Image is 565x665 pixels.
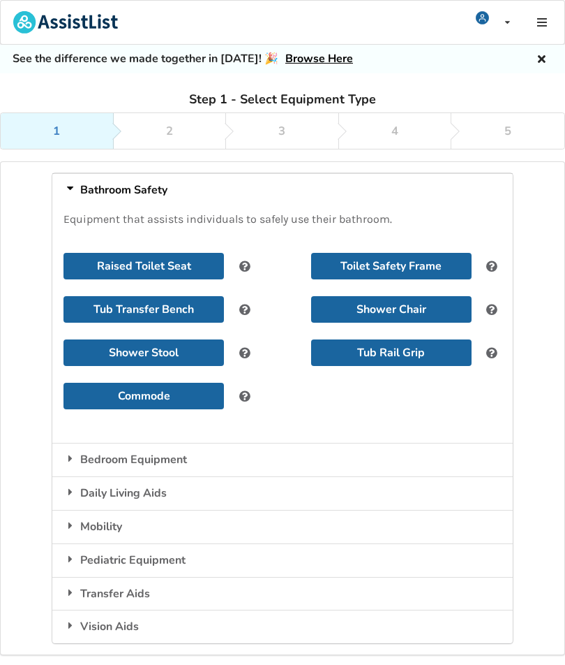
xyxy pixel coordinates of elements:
button: Raised Toilet Seat [63,253,224,279]
img: assistlist-logo [13,11,118,34]
div: Mobility [52,510,513,543]
button: Tub Rail Grip [311,339,472,366]
img: user icon [476,11,489,24]
button: Toilet Safety Frame [311,253,472,279]
div: Bathroom Safety [52,173,513,207]
button: Tub Transfer Bench [63,296,224,323]
h5: See the difference we made together in [DATE]! 🎉 [13,52,353,66]
div: Transfer Aids [52,577,513,611]
div: Vision Aids [52,610,513,643]
div: 1 [53,125,60,138]
button: Shower Chair [311,296,472,323]
div: Daily Living Aids [52,476,513,510]
div: Bedroom Equipment [52,443,513,476]
a: Browse Here [285,51,353,66]
button: Shower Stool [63,339,224,366]
span: Equipment that assists individuals to safely use their bathroom. [63,212,392,226]
button: Commode [63,383,224,409]
div: Pediatric Equipment [52,543,513,577]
